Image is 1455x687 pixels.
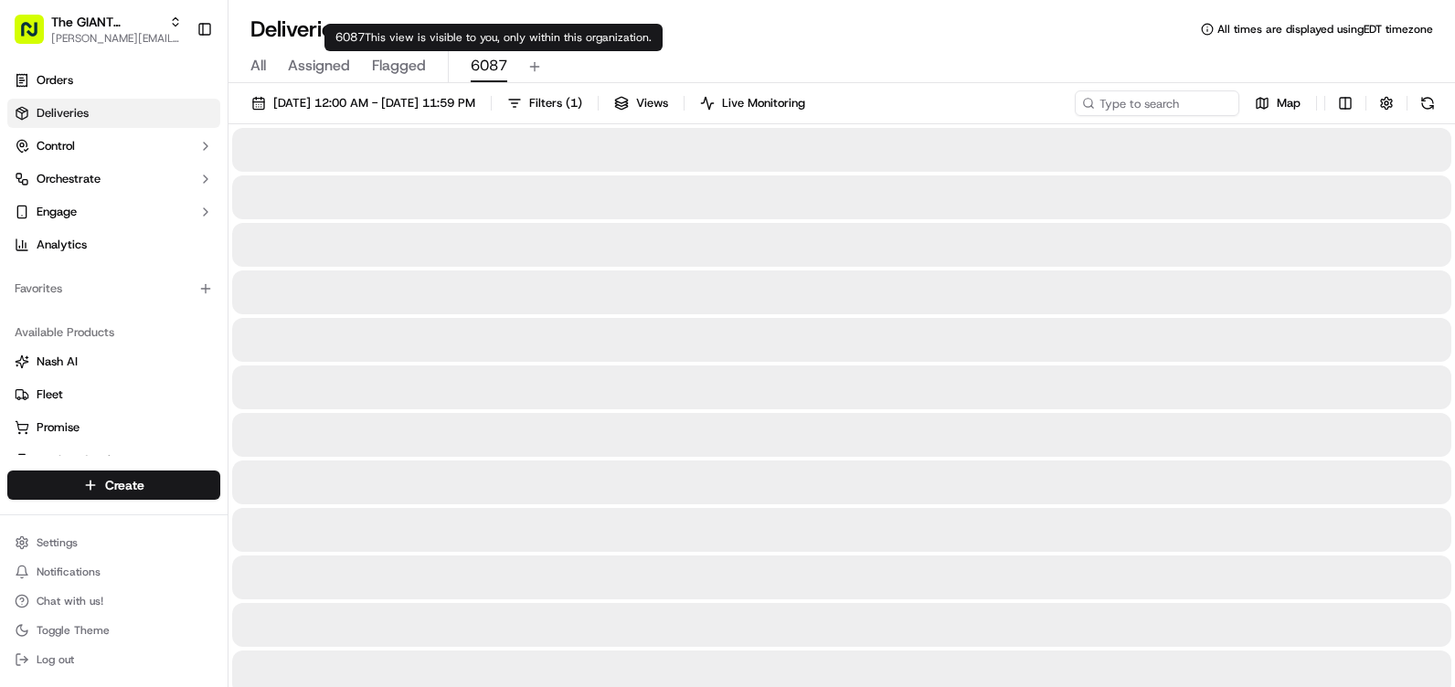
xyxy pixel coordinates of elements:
button: The GIANT Company [51,13,162,31]
a: Analytics [7,230,220,259]
span: Flagged [372,55,426,77]
button: Product Catalog [7,446,220,475]
span: Knowledge Base [37,265,140,283]
div: We're available if you need us! [62,193,231,207]
span: Promise [37,419,80,436]
button: Start new chat [311,180,333,202]
button: Log out [7,647,220,672]
span: Settings [37,535,78,550]
input: Got a question? Start typing here... [48,118,329,137]
button: The GIANT Company[PERSON_NAME][EMAIL_ADDRESS][PERSON_NAME][DOMAIN_NAME] [7,7,189,51]
button: Engage [7,197,220,227]
button: Settings [7,530,220,555]
span: Log out [37,652,74,667]
button: Chat with us! [7,588,220,614]
span: Analytics [37,237,87,253]
span: [DATE] 12:00 AM - [DATE] 11:59 PM [273,95,475,111]
span: All times are displayed using EDT timezone [1217,22,1433,37]
span: API Documentation [173,265,293,283]
span: Filters [529,95,582,111]
a: Nash AI [15,354,213,370]
span: Assigned [288,55,350,77]
span: Views [636,95,668,111]
button: Live Monitoring [692,90,813,116]
a: Powered byPylon [129,309,221,323]
h1: Deliveries [250,15,344,44]
span: Product Catalog [37,452,124,469]
a: Promise [15,419,213,436]
a: 💻API Documentation [147,258,301,291]
span: Create [105,476,144,494]
span: Chat with us! [37,594,103,608]
button: Create [7,470,220,500]
button: Toggle Theme [7,618,220,643]
button: Refresh [1415,90,1440,116]
button: Fleet [7,380,220,409]
a: 📗Knowledge Base [11,258,147,291]
button: Notifications [7,559,220,585]
span: ( 1 ) [566,95,582,111]
input: Type to search [1075,90,1239,116]
div: Available Products [7,318,220,347]
span: Pylon [182,310,221,323]
span: Orchestrate [37,171,101,187]
img: 1736555255976-a54dd68f-1ca7-489b-9aae-adbdc363a1c4 [18,174,51,207]
button: Filters(1) [499,90,590,116]
span: Toggle Theme [37,623,110,638]
span: Orders [37,72,73,89]
span: Live Monitoring [722,95,805,111]
button: Promise [7,413,220,442]
div: Favorites [7,274,220,303]
span: Control [37,138,75,154]
span: All [250,55,266,77]
a: Deliveries [7,99,220,128]
button: Orchestrate [7,164,220,194]
p: Welcome 👋 [18,73,333,102]
button: [PERSON_NAME][EMAIL_ADDRESS][PERSON_NAME][DOMAIN_NAME] [51,31,182,46]
span: Deliveries [37,105,89,122]
span: Nash AI [37,354,78,370]
span: This view is visible to you, only within this organization. [365,30,652,45]
button: Map [1247,90,1309,116]
button: Views [606,90,676,116]
div: Start new chat [62,174,300,193]
span: Engage [37,204,77,220]
div: 📗 [18,267,33,281]
span: Map [1277,95,1301,111]
img: Nash [18,18,55,55]
button: Nash AI [7,347,220,376]
div: 6087 [324,24,663,51]
div: 💻 [154,267,169,281]
a: Orders [7,66,220,95]
span: Fleet [37,386,63,403]
span: 6087 [471,55,507,77]
button: [DATE] 12:00 AM - [DATE] 11:59 PM [243,90,483,116]
a: Fleet [15,386,213,403]
span: Notifications [37,565,101,579]
a: Product Catalog [15,452,213,469]
button: Control [7,132,220,161]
